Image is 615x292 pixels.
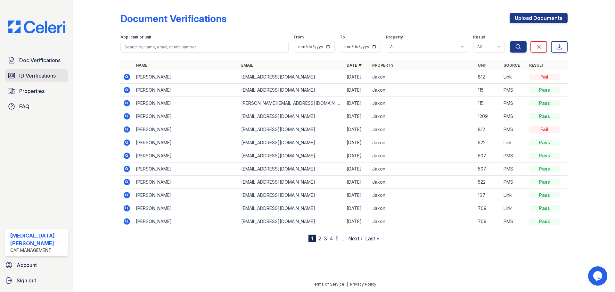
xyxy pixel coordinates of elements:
[5,100,68,113] a: FAQ
[318,235,321,242] a: 2
[475,97,501,110] td: 115
[3,274,70,287] a: Sign out
[308,235,316,242] div: 1
[529,179,560,185] div: Pass
[133,123,239,136] td: [PERSON_NAME]
[19,72,56,79] span: ID Verifications
[324,235,327,242] a: 3
[347,63,362,68] a: Date ▼
[344,110,370,123] td: [DATE]
[370,136,475,149] td: Jaxon
[5,85,68,97] a: Properties
[372,63,394,68] a: Property
[344,202,370,215] td: [DATE]
[370,163,475,176] td: Jaxon
[344,136,370,149] td: [DATE]
[239,123,344,136] td: [EMAIL_ADDRESS][DOMAIN_NAME]
[120,41,289,53] input: Search by name, email, or unit number
[5,69,68,82] a: ID Verifications
[340,35,345,40] label: To
[133,110,239,123] td: [PERSON_NAME]
[370,202,475,215] td: Jaxon
[239,215,344,228] td: [EMAIL_ADDRESS][DOMAIN_NAME]
[344,84,370,97] td: [DATE]
[344,123,370,136] td: [DATE]
[529,126,560,133] div: Fail
[529,74,560,80] div: Fail
[19,103,29,110] span: FAQ
[529,87,560,93] div: Pass
[133,202,239,215] td: [PERSON_NAME]
[344,163,370,176] td: [DATE]
[341,235,346,242] span: …
[239,97,344,110] td: [PERSON_NAME][EMAIL_ADDRESS][DOMAIN_NAME]
[475,136,501,149] td: 522
[504,63,520,68] a: Source
[475,163,501,176] td: 507
[239,136,344,149] td: [EMAIL_ADDRESS][DOMAIN_NAME]
[475,215,501,228] td: 709
[294,35,304,40] label: From
[501,215,527,228] td: PMS
[370,176,475,189] td: Jaxon
[475,123,501,136] td: 812
[344,215,370,228] td: [DATE]
[588,266,609,286] iframe: chat widget
[344,176,370,189] td: [DATE]
[239,202,344,215] td: [EMAIL_ADDRESS][DOMAIN_NAME]
[501,123,527,136] td: PMS
[475,202,501,215] td: 709
[475,189,501,202] td: 107
[475,84,501,97] td: 115
[510,13,568,23] a: Upload Documents
[475,110,501,123] td: 1209
[10,247,65,254] div: CAF Management
[529,100,560,106] div: Pass
[344,71,370,84] td: [DATE]
[133,163,239,176] td: [PERSON_NAME]
[501,84,527,97] td: PMS
[133,97,239,110] td: [PERSON_NAME]
[370,84,475,97] td: Jaxon
[3,21,70,33] img: CE_Logo_Blue-a8612792a0a2168367f1c8372b55b34899dd931a85d93a1a3d3e32e68fde9ad4.png
[473,35,485,40] label: Result
[370,97,475,110] td: Jaxon
[347,282,348,287] div: |
[501,110,527,123] td: PMS
[370,149,475,163] td: Jaxon
[239,149,344,163] td: [EMAIL_ADDRESS][DOMAIN_NAME]
[501,97,527,110] td: PMS
[529,192,560,198] div: Pass
[386,35,403,40] label: Property
[19,87,45,95] span: Properties
[501,136,527,149] td: Link
[501,149,527,163] td: PMS
[133,189,239,202] td: [PERSON_NAME]
[350,282,376,287] a: Privacy Policy
[529,218,560,225] div: Pass
[239,163,344,176] td: [EMAIL_ADDRESS][DOMAIN_NAME]
[501,71,527,84] td: Link
[370,71,475,84] td: Jaxon
[330,235,333,242] a: 4
[239,84,344,97] td: [EMAIL_ADDRESS][DOMAIN_NAME]
[133,215,239,228] td: [PERSON_NAME]
[475,149,501,163] td: 507
[133,84,239,97] td: [PERSON_NAME]
[348,235,363,242] a: Next ›
[5,54,68,67] a: Doc Verifications
[501,163,527,176] td: PMS
[475,71,501,84] td: 812
[370,123,475,136] td: Jaxon
[120,35,151,40] label: Applicant or unit
[133,149,239,163] td: [PERSON_NAME]
[10,232,65,247] div: [MEDICAL_DATA][PERSON_NAME]
[529,205,560,212] div: Pass
[501,189,527,202] td: Link
[501,202,527,215] td: Link
[239,110,344,123] td: [EMAIL_ADDRESS][DOMAIN_NAME]
[529,113,560,120] div: Pass
[3,259,70,271] a: Account
[133,176,239,189] td: [PERSON_NAME]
